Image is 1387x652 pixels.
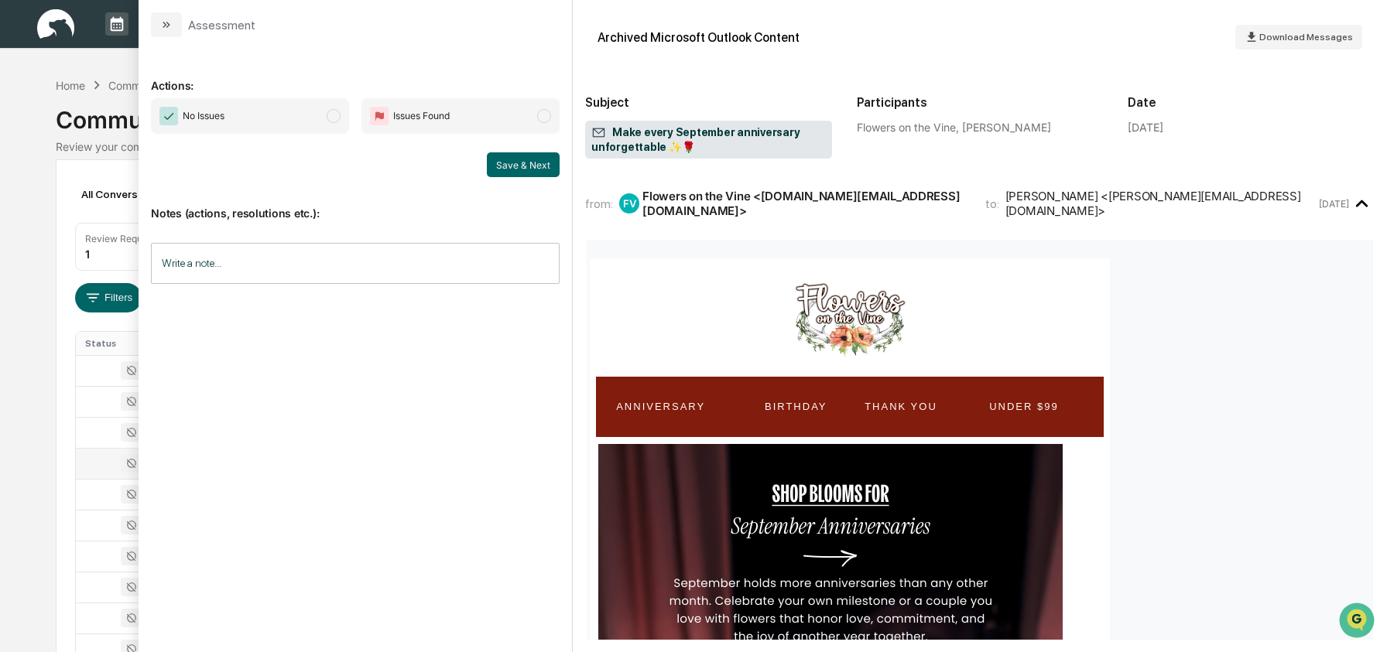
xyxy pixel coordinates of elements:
[642,189,967,218] div: Flowers on the Vine <[DOMAIN_NAME][EMAIL_ADDRESS][DOMAIN_NAME]>
[591,125,826,155] span: Make every September anniversary unforgettable ✨🌹
[619,193,639,213] div: FV
[1259,32,1353,43] span: Download Messages
[15,196,28,209] div: 🖐️
[76,332,171,355] th: Status
[188,18,255,32] div: Assessment
[15,32,282,57] p: How can we help?
[981,393,1067,421] a: UNDER $99
[585,95,832,110] h2: Subject
[9,189,106,217] a: 🖐️Preclearance
[857,95,1104,110] h2: Participants
[109,261,187,274] a: Powered byPylon
[15,226,28,238] div: 🔎
[85,233,159,244] div: Review Required
[151,188,560,220] p: Notes (actions, resolutions etc.):
[1337,601,1379,643] iframe: Open customer support
[585,196,613,211] span: from:
[608,393,713,421] a: ANNIVERSARY
[85,247,90,261] div: 1
[53,134,196,146] div: We're available if you need us!
[370,107,389,125] img: Flag
[128,195,192,210] span: Attestations
[37,9,74,39] img: logo
[31,224,98,240] span: Data Lookup
[56,79,85,92] div: Home
[757,393,835,421] a: BIRTHDAY
[15,118,43,146] img: 1746055101610-c473b297-6a78-478c-a979-82029cc54cd1
[1005,189,1317,218] div: [PERSON_NAME] <[PERSON_NAME][EMAIL_ADDRESS][DOMAIN_NAME]>
[112,196,125,209] div: 🗄️
[985,196,999,211] span: to:
[154,262,187,274] span: Pylon
[31,195,100,210] span: Preclearance
[128,12,207,26] p: Calendar
[393,108,450,124] span: Issues Found
[263,123,282,142] button: Start new chat
[75,182,192,207] div: All Conversations
[1128,121,1163,134] div: [DATE]
[151,60,560,92] p: Actions:
[1235,25,1362,49] button: Download Messages
[108,79,234,92] div: Communications Archive
[75,283,142,312] button: Filters
[56,140,1332,153] div: Review your communication records across channels
[598,30,800,45] div: Archived Microsoft Outlook Content
[106,189,198,217] a: 🗄️Attestations
[128,26,207,36] p: Manage Tasks
[9,218,104,246] a: 🔎Data Lookup
[159,107,178,125] img: Checkmark
[56,94,1332,134] div: Communications Archive
[857,393,945,421] a: THANK YOU
[487,152,560,177] button: Save & Next
[1319,198,1349,210] time: Monday, September 8, 2025 at 9:33:02 AM
[857,121,1104,134] div: Flowers on the Vine, [PERSON_NAME]
[1128,95,1375,110] h2: Date
[53,118,254,134] div: Start new chat
[183,108,224,124] span: No Issues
